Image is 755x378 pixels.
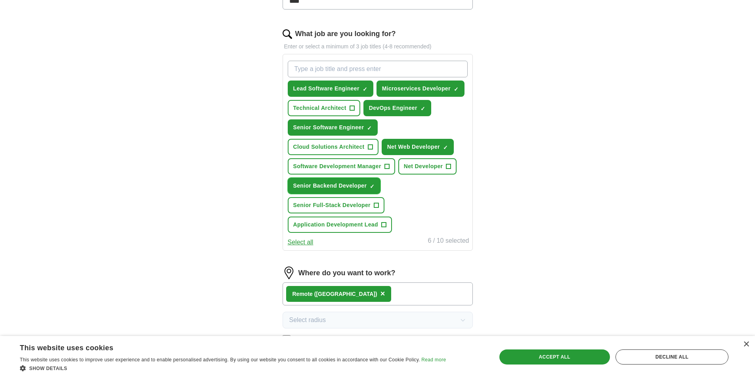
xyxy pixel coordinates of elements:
[382,139,454,155] button: Net Web Developer✓
[20,357,420,363] span: This website uses cookies to improve user experience and to enable personalised advertising. By u...
[283,335,291,343] input: Only apply to fully remote roles
[404,162,443,171] span: Net Developer
[283,42,473,51] p: Enter or select a minimum of 3 job titles (4-8 recommended)
[288,217,392,233] button: Application Development Lead
[288,100,360,116] button: Technical Architect
[398,158,457,175] button: Net Developer
[293,104,346,112] span: Technical Architect
[293,162,381,171] span: Software Development Manager
[292,290,377,298] div: Remote ([GEOGRAPHIC_DATA])
[288,61,468,77] input: Type a job title and press enter
[294,335,370,343] span: Only apply to fully remote roles
[377,81,464,97] button: Microservices Developer✓
[288,197,384,213] button: Senior Full-Stack Developer
[20,341,426,353] div: This website uses cookies
[380,289,385,298] span: ×
[293,84,359,93] span: Lead Software Engineer
[499,349,610,365] div: Accept all
[293,201,371,209] span: Senior Full-Stack Developer
[288,139,378,155] button: Cloud Solutions Architect
[382,84,451,93] span: Microservices Developer
[293,143,365,151] span: Cloud Solutions Architect
[369,104,417,112] span: DevOps Engineer
[288,119,378,136] button: Senior Software Engineer✓
[367,125,372,131] span: ✓
[428,236,469,247] div: 6 / 10 selected
[380,288,385,300] button: ×
[421,357,446,363] a: Read more, opens a new window
[443,144,448,151] span: ✓
[29,366,67,371] span: Show details
[288,178,381,194] button: Senior Backend Developer✓
[293,123,364,132] span: Senior Software Engineer
[20,364,446,372] div: Show details
[293,182,367,190] span: Senior Backend Developer
[370,183,375,190] span: ✓
[283,29,292,39] img: search.png
[283,267,295,279] img: location.png
[295,29,396,39] label: What job are you looking for?
[363,100,431,116] button: DevOps Engineer✓
[293,221,378,229] span: Application Development Lead
[743,342,749,347] div: Close
[288,238,313,247] button: Select all
[454,86,459,92] span: ✓
[363,86,367,92] span: ✓
[421,106,425,112] span: ✓
[387,143,440,151] span: Net Web Developer
[283,312,473,328] button: Select radius
[288,81,373,97] button: Lead Software Engineer✓
[289,315,326,325] span: Select radius
[298,268,396,278] label: Where do you want to work?
[288,158,395,175] button: Software Development Manager
[615,349,728,365] div: Decline all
